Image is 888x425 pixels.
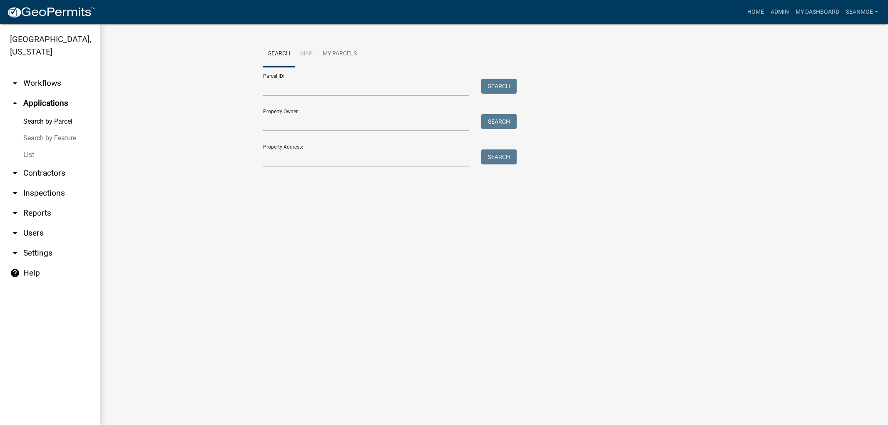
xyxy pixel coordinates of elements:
i: arrow_drop_down [10,188,20,198]
i: arrow_drop_down [10,248,20,258]
i: arrow_drop_up [10,98,20,108]
i: arrow_drop_down [10,78,20,88]
a: My Dashboard [792,4,843,20]
a: Admin [767,4,792,20]
i: arrow_drop_down [10,168,20,178]
a: Search [263,41,295,67]
a: Home [744,4,767,20]
a: My Parcels [318,41,362,67]
button: Search [481,79,517,94]
i: arrow_drop_down [10,228,20,238]
button: Search [481,149,517,164]
i: help [10,268,20,278]
a: SeanMoe [843,4,881,20]
button: Search [481,114,517,129]
i: arrow_drop_down [10,208,20,218]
